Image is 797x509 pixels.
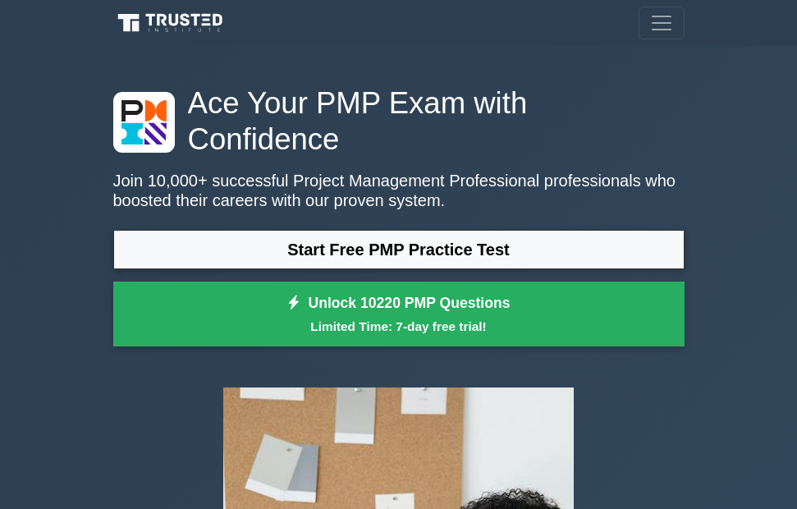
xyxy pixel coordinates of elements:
[113,282,685,347] a: Unlock 10220 PMP QuestionsLimited Time: 7-day free trial!
[113,85,685,158] h1: Ace Your PMP Exam with Confidence
[113,230,685,269] a: Start Free PMP Practice Test
[113,171,685,210] p: Join 10,000+ successful Project Management Professional professionals who boosted their careers w...
[134,317,664,336] small: Limited Time: 7-day free trial!
[639,7,685,39] button: Toggle navigation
